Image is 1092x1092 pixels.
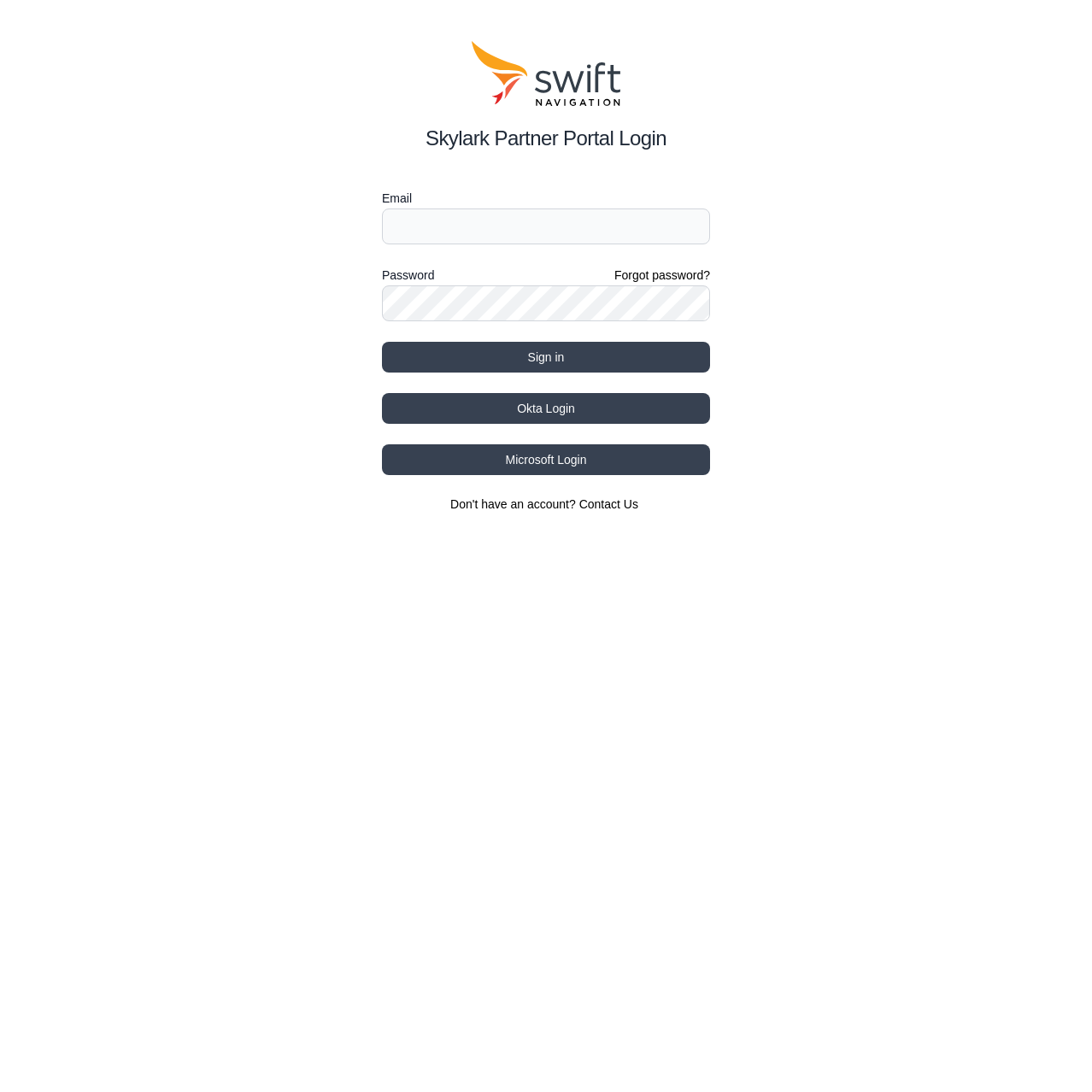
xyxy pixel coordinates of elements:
[382,444,710,475] button: Microsoft Login
[382,496,710,513] section: Don't have an account?
[382,342,710,373] button: Sign in
[382,123,710,154] h2: Skylark Partner Portal Login
[382,265,434,285] label: Password
[579,497,638,511] a: Contact Us
[382,393,710,424] button: Okta Login
[614,267,710,284] a: Forgot password?
[382,188,710,208] label: Email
